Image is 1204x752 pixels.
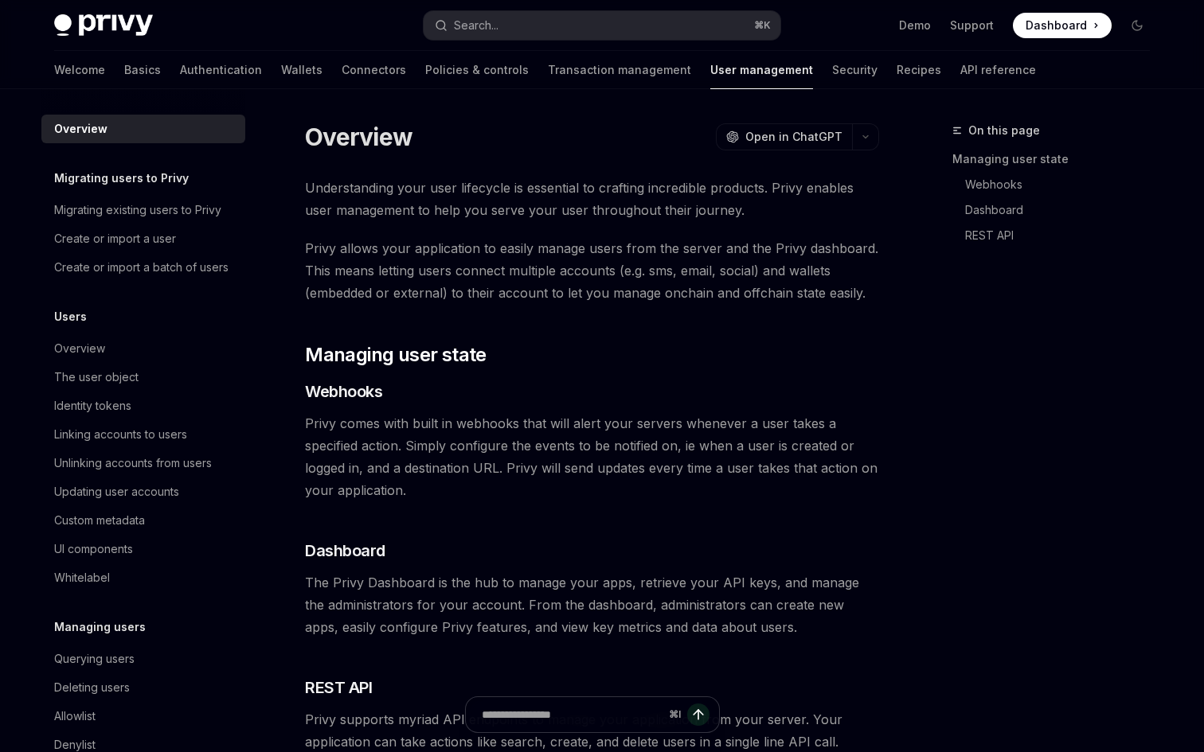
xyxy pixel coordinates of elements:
h1: Overview [305,123,412,151]
a: The user object [41,363,245,392]
span: Open in ChatGPT [745,129,842,145]
a: Dashboard [1013,13,1112,38]
button: Open in ChatGPT [716,123,852,150]
a: UI components [41,535,245,563]
a: Policies & controls [425,51,529,89]
span: The Privy Dashboard is the hub to manage your apps, retrieve your API keys, and manage the admini... [305,571,879,638]
a: Updating user accounts [41,477,245,506]
a: Managing user state [952,146,1163,172]
div: UI components [54,540,133,559]
div: Querying users [54,649,135,668]
div: Deleting users [54,678,130,697]
div: The user object [54,368,139,387]
span: ⌘ K [754,19,771,32]
div: Create or import a batch of users [54,258,229,277]
a: Webhooks [952,172,1163,197]
button: Open search [424,11,780,40]
a: Allowlist [41,702,245,731]
a: Recipes [897,51,941,89]
a: Authentication [180,51,262,89]
a: Demo [899,18,931,33]
span: Dashboard [305,540,385,562]
div: Create or import a user [54,229,176,248]
div: Whitelabel [54,568,110,587]
a: Welcome [54,51,105,89]
a: Querying users [41,645,245,673]
a: Basics [124,51,161,89]
a: Linking accounts to users [41,420,245,449]
h5: Users [54,307,87,326]
a: Identity tokens [41,392,245,420]
a: Support [950,18,994,33]
a: Security [832,51,878,89]
h5: Managing users [54,618,146,637]
img: dark logo [54,14,153,37]
span: Dashboard [1026,18,1087,33]
a: Custom metadata [41,506,245,535]
a: Whitelabel [41,563,245,592]
div: Migrating existing users to Privy [54,201,221,220]
span: Understanding your user lifecycle is essential to crafting incredible products. Privy enables use... [305,177,879,221]
a: Unlinking accounts from users [41,449,245,477]
div: Linking accounts to users [54,425,187,444]
span: Managing user state [305,342,487,368]
div: Unlinking accounts from users [54,454,212,473]
a: API reference [960,51,1036,89]
div: Overview [54,339,105,358]
span: REST API [305,676,372,699]
a: Overview [41,334,245,363]
div: Overview [54,119,107,138]
a: Overview [41,115,245,143]
div: Updating user accounts [54,482,179,501]
a: Connectors [342,51,406,89]
a: Deleting users [41,673,245,702]
div: Identity tokens [54,396,131,415]
input: Ask a question... [482,697,663,732]
div: Custom metadata [54,511,145,530]
a: REST API [952,223,1163,248]
a: Wallets [281,51,322,89]
span: Webhooks [305,380,382,403]
a: Dashboard [952,197,1163,223]
a: Create or import a user [41,224,245,253]
span: Privy allows your application to easily manage users from the server and the Privy dashboard. Thi... [305,237,879,304]
a: Transaction management [548,51,691,89]
button: Toggle dark mode [1124,13,1150,38]
span: Privy comes with built in webhooks that will alert your servers whenever a user takes a specified... [305,412,879,501]
span: On this page [968,121,1040,140]
a: User management [710,51,813,89]
h5: Migrating users to Privy [54,169,189,188]
button: Send message [687,703,709,726]
div: Search... [454,16,498,35]
a: Create or import a batch of users [41,253,245,282]
a: Migrating existing users to Privy [41,196,245,224]
div: Allowlist [54,707,96,726]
